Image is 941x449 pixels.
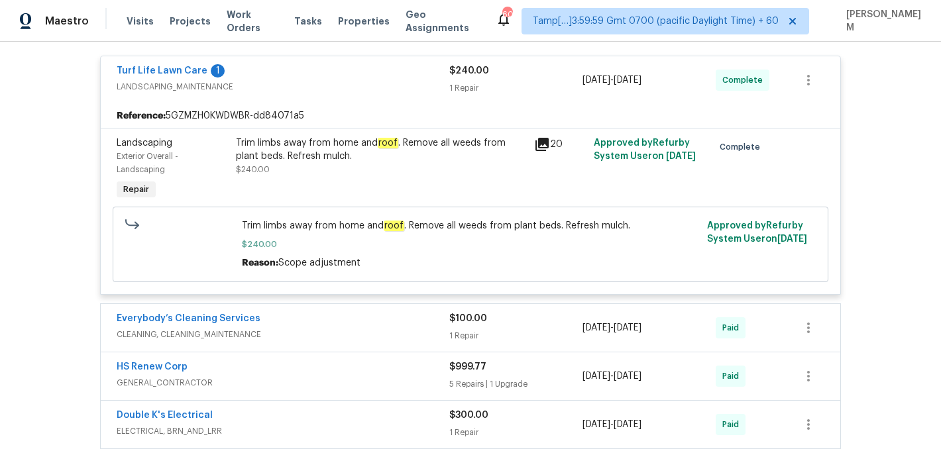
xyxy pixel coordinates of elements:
[384,221,404,231] em: roof
[582,321,641,334] span: -
[449,377,582,391] div: 5 Repairs | 1 Upgrade
[449,81,582,95] div: 1 Repair
[117,80,449,93] span: LANDSCAPING_MAINTENANCE
[582,370,641,383] span: -
[406,8,480,34] span: Geo Assignments
[614,75,641,85] span: [DATE]
[582,74,641,87] span: -
[502,8,512,21] div: 606
[722,370,744,383] span: Paid
[449,426,582,439] div: 1 Repair
[242,219,700,232] span: Trim limbs away from home and . Remove all weeds from plant beds. Refresh mulch.
[582,372,610,381] span: [DATE]
[449,329,582,342] div: 1 Repair
[614,323,641,332] span: [DATE]
[242,238,700,251] span: $240.00
[582,75,610,85] span: [DATE]
[582,420,610,429] span: [DATE]
[614,372,641,381] span: [DATE]
[720,140,765,154] span: Complete
[117,362,188,372] a: HS Renew Corp
[777,234,807,244] span: [DATE]
[614,420,641,429] span: [DATE]
[117,376,449,389] span: GENERAL_CONTRACTOR
[118,183,154,196] span: Repair
[236,166,270,174] span: $240.00
[227,8,278,34] span: Work Orders
[841,8,921,34] span: [PERSON_NAME] M
[117,138,172,148] span: Landscaping
[722,74,768,87] span: Complete
[211,64,225,77] div: 1
[117,424,449,438] span: ELECTRICAL, BRN_AND_LRR
[533,15,779,28] span: Tamp[…]3:59:59 Gmt 0700 (pacific Daylight Time) + 60
[722,418,744,431] span: Paid
[170,15,211,28] span: Projects
[278,258,360,268] span: Scope adjustment
[449,362,486,372] span: $999.77
[117,314,260,323] a: Everybody’s Cleaning Services
[449,314,487,323] span: $100.00
[294,17,322,26] span: Tasks
[722,321,744,334] span: Paid
[666,152,696,161] span: [DATE]
[117,66,207,75] a: Turf Life Lawn Care
[101,104,840,128] div: 5GZMZH0KWDWBR-dd84071a5
[707,221,807,244] span: Approved by Refurby System User on
[117,152,178,174] span: Exterior Overall - Landscaping
[127,15,154,28] span: Visits
[236,136,526,163] div: Trim limbs away from home and . Remove all weeds from plant beds. Refresh mulch.
[582,418,641,431] span: -
[378,138,398,148] em: roof
[117,411,213,420] a: Double K's Electrical
[594,138,696,161] span: Approved by Refurby System User on
[534,136,586,152] div: 20
[582,323,610,332] span: [DATE]
[117,109,166,123] b: Reference:
[449,411,488,420] span: $300.00
[45,15,89,28] span: Maestro
[242,258,278,268] span: Reason:
[338,15,390,28] span: Properties
[449,66,489,75] span: $240.00
[117,328,449,341] span: CLEANING, CLEANING_MAINTENANCE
